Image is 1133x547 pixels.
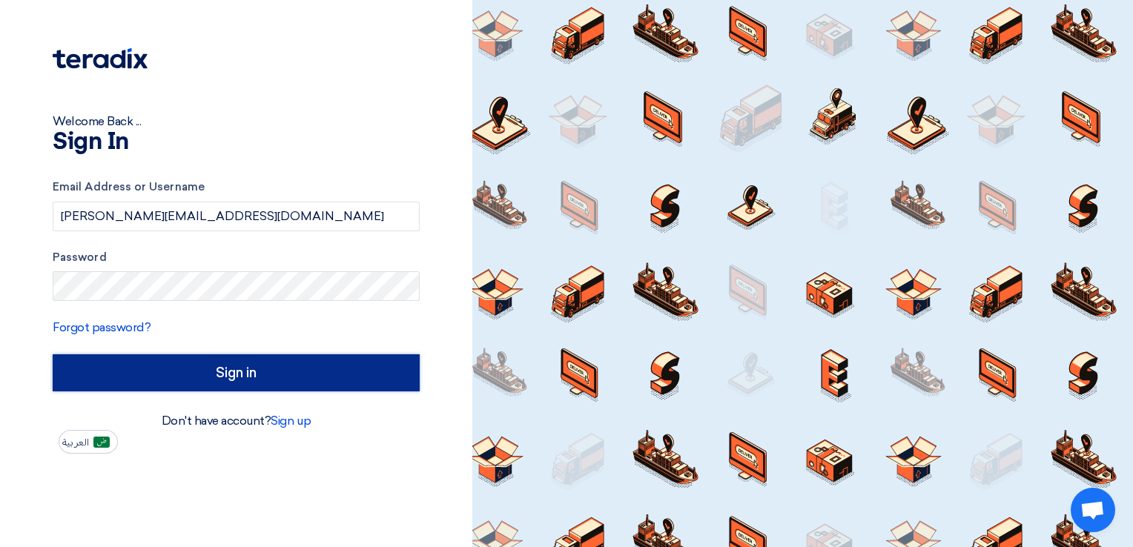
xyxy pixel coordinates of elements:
[53,179,420,196] label: Email Address or Username
[53,48,148,69] img: Teradix logo
[62,437,89,448] span: العربية
[53,320,151,334] a: Forgot password?
[271,414,311,428] a: Sign up
[53,249,420,266] label: Password
[53,113,420,130] div: Welcome Back ...
[53,202,420,231] input: Enter your business email or username
[53,412,420,430] div: Don't have account?
[93,437,110,448] img: ar-AR.png
[59,430,118,454] button: العربية
[1071,488,1115,532] a: Open chat
[53,130,420,154] h1: Sign In
[53,354,420,391] input: Sign in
